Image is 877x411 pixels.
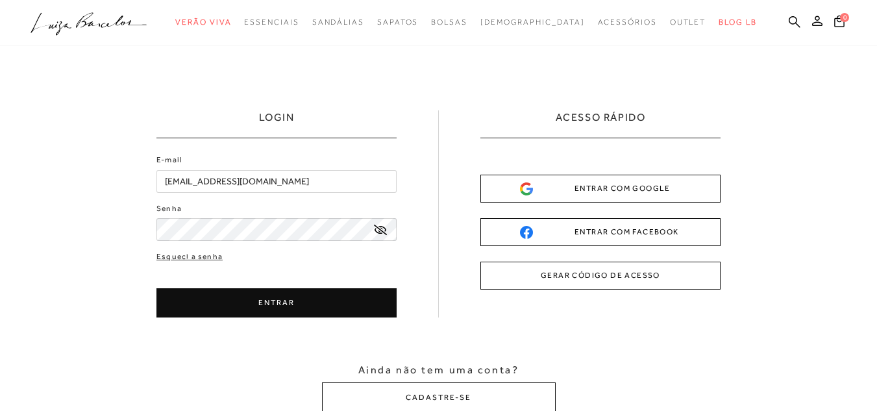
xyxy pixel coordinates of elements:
span: Sapatos [377,18,418,27]
input: E-mail [156,170,397,193]
label: Senha [156,203,182,215]
a: exibir senha [374,225,387,234]
span: Outlet [670,18,706,27]
a: categoryNavScreenReaderText [670,10,706,34]
a: BLOG LB [719,10,756,34]
a: categoryNavScreenReaderText [377,10,418,34]
a: Esqueci a senha [156,251,223,263]
a: categoryNavScreenReaderText [598,10,657,34]
h1: LOGIN [259,110,295,138]
button: ENTRAR COM FACEBOOK [480,218,721,246]
span: Bolsas [431,18,467,27]
a: noSubCategoriesText [480,10,585,34]
span: Verão Viva [175,18,231,27]
label: E-mail [156,154,182,166]
button: ENTRAR COM GOOGLE [480,175,721,203]
button: ENTRAR [156,288,397,318]
div: ENTRAR COM GOOGLE [520,182,681,195]
span: 0 [840,13,849,22]
button: 0 [830,14,848,32]
a: categoryNavScreenReaderText [312,10,364,34]
span: Acessórios [598,18,657,27]
div: ENTRAR COM FACEBOOK [520,225,681,239]
button: GERAR CÓDIGO DE ACESSO [480,262,721,290]
a: categoryNavScreenReaderText [431,10,467,34]
a: categoryNavScreenReaderText [244,10,299,34]
a: categoryNavScreenReaderText [175,10,231,34]
span: Essenciais [244,18,299,27]
span: Sandálias [312,18,364,27]
h2: ACESSO RÁPIDO [556,110,646,138]
span: BLOG LB [719,18,756,27]
span: [DEMOGRAPHIC_DATA] [480,18,585,27]
span: Ainda não tem uma conta? [358,363,519,377]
